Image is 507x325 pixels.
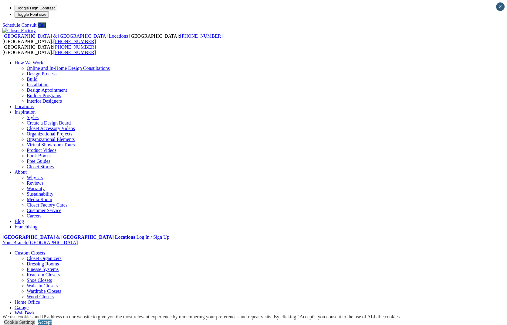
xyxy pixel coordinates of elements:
[27,120,71,125] a: Create a Design Board
[27,93,61,98] a: Builder Programs
[15,60,43,65] a: How We Work
[15,169,27,175] a: About
[2,240,27,245] span: Your Branch
[27,159,50,164] a: Free Guides
[27,186,45,191] a: Warranty
[27,202,67,207] a: Closet Factory Cares
[15,5,57,11] button: Toggle High Contrast
[15,104,34,109] a: Locations
[2,234,135,240] a: [GEOGRAPHIC_DATA] & [GEOGRAPHIC_DATA] Locations
[15,250,45,255] a: Custom Closets
[15,310,35,316] a: Wall Beds
[53,50,96,55] a: [PHONE_NUMBER]
[27,180,43,186] a: Reviews
[15,11,49,18] button: Toggle Font size
[2,33,129,39] a: [GEOGRAPHIC_DATA] & [GEOGRAPHIC_DATA] Locations
[15,299,40,305] a: Home Office
[27,153,51,158] a: Look Books
[38,22,46,28] a: Call
[27,126,75,131] a: Closet Accessory Videos
[27,137,75,142] a: Organizational Elements
[27,283,58,288] a: Walk-in Closets
[27,267,59,272] a: Finesse Systems
[2,33,128,39] span: [GEOGRAPHIC_DATA] & [GEOGRAPHIC_DATA] Locations
[27,261,59,266] a: Dressing Rooms
[53,39,96,44] a: [PHONE_NUMBER]
[27,148,56,153] a: Product Videos
[2,314,401,320] div: We use cookies and IP address on our website to give you the most relevant experience by remember...
[27,278,52,283] a: Shoe Closets
[27,191,53,197] a: Sustainability
[27,87,67,93] a: Design Appointment
[17,12,46,17] span: Toggle Font size
[2,33,223,44] span: [GEOGRAPHIC_DATA]: [GEOGRAPHIC_DATA]:
[38,320,52,325] a: Accept
[2,22,36,28] a: Schedule Consult
[2,28,36,33] img: Closet Factory
[27,131,72,136] a: Organizational Projects
[27,272,60,277] a: Reach-in Closets
[136,234,169,240] a: Log In / Sign Up
[15,109,35,115] a: Inspiration
[17,6,55,10] span: Toggle High Contrast
[27,115,39,120] a: Styles
[15,305,29,310] a: Garage
[27,213,42,218] a: Careers
[28,240,78,245] span: [GEOGRAPHIC_DATA]
[27,256,62,261] a: Closet Organizers
[27,294,54,299] a: Wood Closets
[496,2,505,11] button: Close
[27,289,61,294] a: Wardrobe Closets
[27,98,62,104] a: Interior Designers
[27,164,54,169] a: Closet Stories
[4,320,35,325] a: Cookie Settings
[27,175,43,180] a: Why Us
[27,66,110,71] a: Online and In-Home Design Consultations
[27,208,61,213] a: Customer Service
[180,33,222,39] a: [PHONE_NUMBER]
[2,44,96,55] span: [GEOGRAPHIC_DATA]: [GEOGRAPHIC_DATA]:
[15,219,24,224] a: Blog
[27,197,52,202] a: Media Room
[27,77,38,82] a: Build
[2,240,78,245] a: Your Branch [GEOGRAPHIC_DATA]
[27,142,75,147] a: Virtual Showroom Tours
[27,71,56,76] a: Design Process
[27,82,49,87] a: Installation
[53,44,96,50] a: [PHONE_NUMBER]
[15,224,38,229] a: Franchising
